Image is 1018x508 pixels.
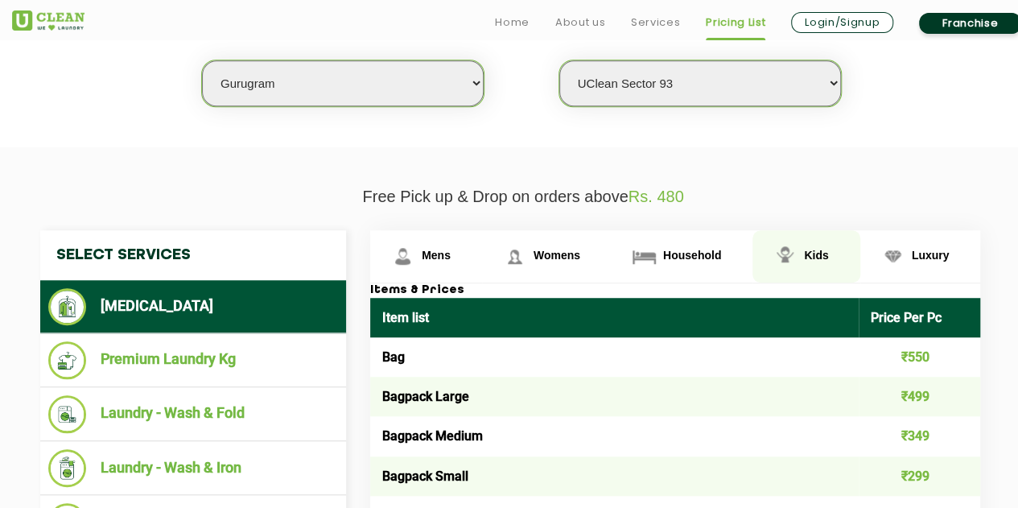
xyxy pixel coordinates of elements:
span: Mens [422,249,451,262]
a: Home [495,13,530,32]
td: Bagpack Small [370,456,859,496]
img: Mens [389,242,417,271]
img: UClean Laundry and Dry Cleaning [12,10,84,31]
span: Womens [534,249,580,262]
img: Luxury [879,242,907,271]
li: Premium Laundry Kg [48,341,338,379]
th: Price Per Pc [859,298,981,337]
td: Bagpack Medium [370,416,859,456]
img: Laundry - Wash & Fold [48,395,86,433]
span: Rs. 480 [629,188,684,205]
img: Premium Laundry Kg [48,341,86,379]
td: Bag [370,337,859,377]
img: Womens [501,242,529,271]
li: Laundry - Wash & Iron [48,449,338,487]
a: Login/Signup [791,12,893,33]
img: Dry Cleaning [48,288,86,325]
li: Laundry - Wash & Fold [48,395,338,433]
td: ₹499 [859,377,981,416]
h4: Select Services [40,230,346,280]
img: Kids [771,242,799,271]
td: ₹550 [859,337,981,377]
li: [MEDICAL_DATA] [48,288,338,325]
td: ₹299 [859,456,981,496]
td: ₹349 [859,416,981,456]
td: Bagpack Large [370,377,859,416]
img: Laundry - Wash & Iron [48,449,86,487]
span: Luxury [912,249,950,262]
th: Item list [370,298,859,337]
h3: Items & Prices [370,283,980,298]
span: Kids [804,249,828,262]
img: Household [630,242,658,271]
a: About us [555,13,605,32]
span: Household [663,249,721,262]
a: Services [631,13,680,32]
a: Pricing List [706,13,765,32]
